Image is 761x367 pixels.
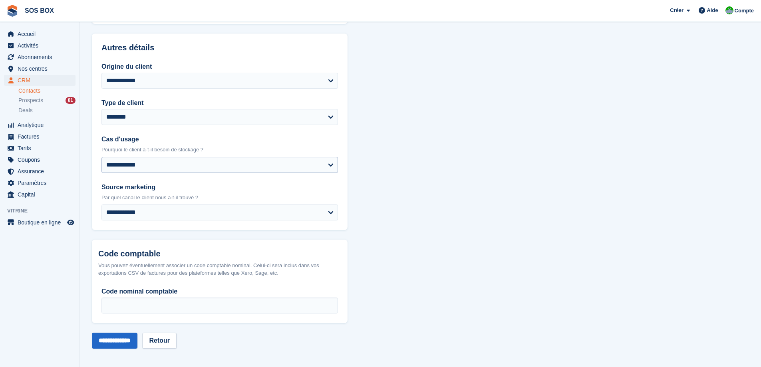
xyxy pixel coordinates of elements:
a: SOS BOX [22,4,57,17]
span: Paramètres [18,177,66,188]
p: Pourquoi le client a-t-il besoin de stockage ? [101,146,338,154]
a: Boutique d'aperçu [66,218,76,227]
a: menu [4,63,76,74]
a: menu [4,75,76,86]
label: Type de client [101,98,338,108]
span: Nos centres [18,63,66,74]
span: Vitrine [7,207,79,215]
a: Prospects 81 [18,96,76,105]
span: Aide [707,6,718,14]
span: Deals [18,107,33,114]
a: menu [4,52,76,63]
span: Boutique en ligne [18,217,66,228]
img: stora-icon-8386f47178a22dfd0bd8f6a31ec36ba5ce8667c1dd55bd0f319d3a0aa187defe.svg [6,5,18,17]
a: menu [4,131,76,142]
a: menu [4,40,76,51]
a: menu [4,189,76,200]
a: menu [4,28,76,40]
span: Capital [18,189,66,200]
a: Contacts [18,87,76,95]
h2: Code comptable [98,249,341,258]
span: Prospects [18,97,43,104]
a: menu [4,154,76,165]
span: Tarifs [18,143,66,154]
span: Accueil [18,28,66,40]
span: Assurance [18,166,66,177]
div: 81 [66,97,76,104]
a: Deals [18,106,76,115]
span: Compte [735,7,754,15]
label: Code nominal comptable [101,287,338,296]
span: Activités [18,40,66,51]
p: Par quel canal le client nous a-t-il trouvé ? [101,194,338,202]
label: Cas d'usage [101,135,338,144]
a: menu [4,166,76,177]
span: Abonnements [18,52,66,63]
span: Coupons [18,154,66,165]
span: Analytique [18,119,66,131]
a: menu [4,217,76,228]
div: Vous pouvez éventuellement associer un code comptable nominal. Celui-ci sera inclus dans vos expo... [98,262,341,277]
a: Retour [142,333,177,349]
a: menu [4,119,76,131]
span: Créer [670,6,684,14]
label: Origine du client [101,62,338,71]
span: CRM [18,75,66,86]
a: menu [4,177,76,188]
label: Source marketing [101,183,338,192]
img: Fabrice [725,6,733,14]
span: Factures [18,131,66,142]
h2: Autres détails [101,43,338,52]
a: menu [4,143,76,154]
